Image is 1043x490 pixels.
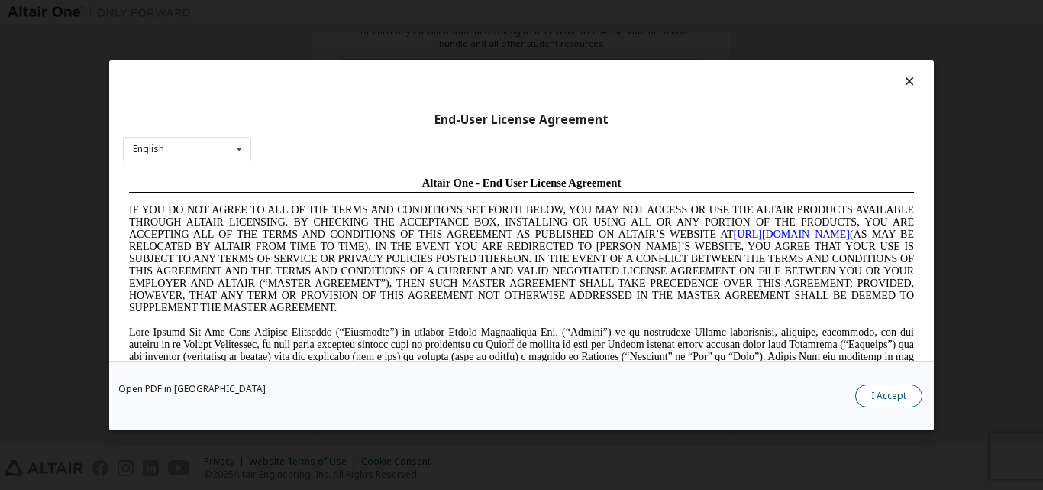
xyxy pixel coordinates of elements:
a: Open PDF in [GEOGRAPHIC_DATA] [118,384,266,393]
span: Altair One - End User License Agreement [299,6,499,18]
div: English [133,144,164,154]
div: End-User License Agreement [123,112,920,127]
a: [URL][DOMAIN_NAME] [611,58,727,70]
button: I Accept [855,384,922,407]
span: IF YOU DO NOT AGREE TO ALL OF THE TERMS AND CONDITIONS SET FORTH BELOW, YOU MAY NOT ACCESS OR USE... [6,34,791,143]
span: Lore Ipsumd Sit Ame Cons Adipisc Elitseddo (“Eiusmodte”) in utlabor Etdolo Magnaaliqua Eni. (“Adm... [6,156,791,265]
